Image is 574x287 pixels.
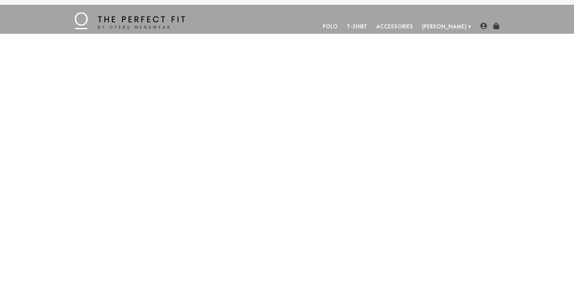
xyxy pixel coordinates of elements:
img: shopping-bag-icon.png [493,23,500,29]
a: Polo [318,19,343,34]
a: [PERSON_NAME] [418,19,471,34]
img: The Perfect Fit - by Otero Menswear - Logo [75,12,185,29]
a: Accessories [372,19,418,34]
img: user-account-icon.png [480,23,487,29]
a: T-Shirt [343,19,372,34]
